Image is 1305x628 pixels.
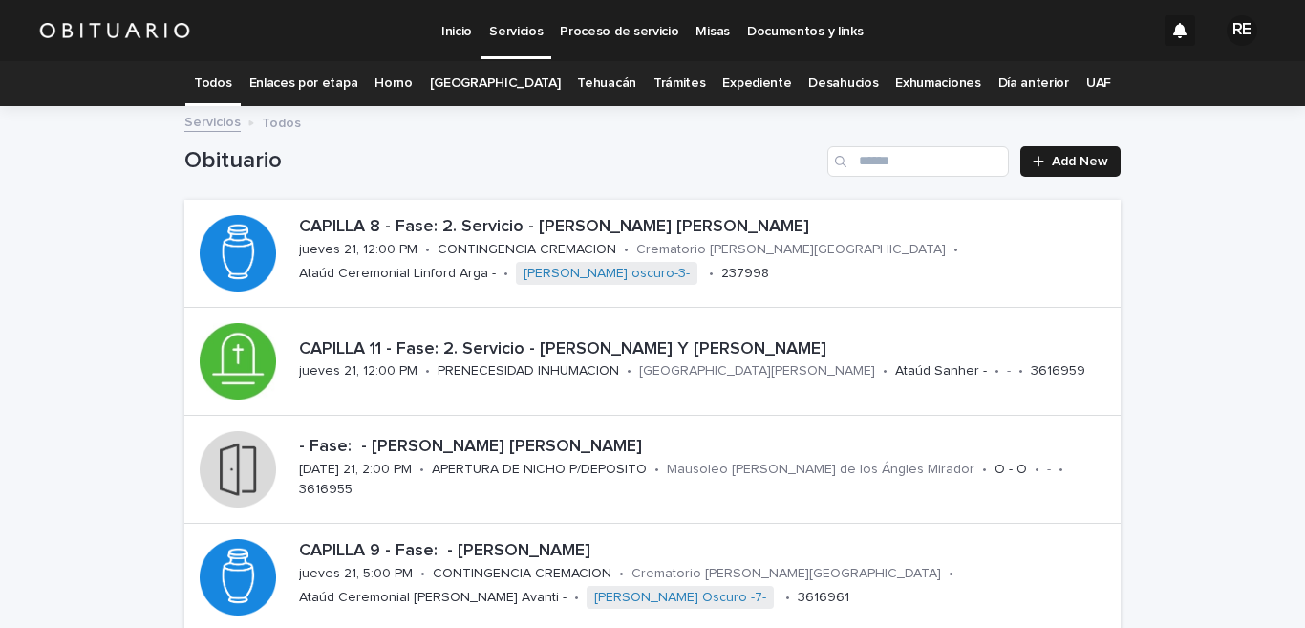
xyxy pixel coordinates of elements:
p: Crematorio [PERSON_NAME][GEOGRAPHIC_DATA] [636,242,946,258]
a: Horno [374,61,412,106]
p: 3616961 [798,590,849,606]
a: [PERSON_NAME] Oscuro -7- [594,590,766,606]
p: • [995,363,999,379]
p: • [574,590,579,606]
a: Todos [194,61,231,106]
p: 3616959 [1031,363,1085,379]
a: UAF [1086,61,1111,106]
p: Ataúd Ceremonial [PERSON_NAME] Avanti - [299,590,567,606]
p: jueves 21, 12:00 PM [299,242,417,258]
a: Desahucios [808,61,878,106]
a: CAPILLA 11 - Fase: 2. Servicio - [PERSON_NAME] Y [PERSON_NAME]jueves 21, 12:00 PM•PRENECESIDAD IN... [184,308,1121,416]
p: • [785,590,790,606]
p: CONTINGENCIA CREMACION [433,566,611,582]
a: Exhumaciones [895,61,980,106]
p: jueves 21, 12:00 PM [299,363,417,379]
p: CAPILLA 9 - Fase: - [PERSON_NAME] [299,541,1113,562]
p: Todos [262,111,301,132]
a: Día anterior [998,61,1069,106]
p: • [1059,462,1063,478]
p: • [420,566,425,582]
p: jueves 21, 5:00 PM [299,566,413,582]
p: [GEOGRAPHIC_DATA][PERSON_NAME] [639,363,875,379]
a: Tehuacán [577,61,636,106]
span: Add New [1052,155,1108,168]
p: • [627,363,631,379]
p: • [949,566,953,582]
a: Add New [1020,146,1121,177]
p: APERTURA DE NICHO P/DEPOSITO [432,462,647,478]
a: - Fase: - [PERSON_NAME] [PERSON_NAME][DATE] 21, 2:00 PM•APERTURA DE NICHO P/DEPOSITO•Mausoleo [PE... [184,416,1121,524]
p: • [425,242,430,258]
a: CAPILLA 8 - Fase: 2. Servicio - [PERSON_NAME] [PERSON_NAME]jueves 21, 12:00 PM•CONTINGENCIA CREMA... [184,200,1121,308]
input: Search [827,146,1009,177]
a: [PERSON_NAME] oscuro-3- [524,266,690,282]
div: RE [1227,15,1257,46]
p: CAPILLA 11 - Fase: 2. Servicio - [PERSON_NAME] Y [PERSON_NAME] [299,339,1113,360]
a: [GEOGRAPHIC_DATA] [430,61,561,106]
p: 3616955 [299,482,353,498]
a: Enlaces por etapa [249,61,358,106]
p: Ataúd Ceremonial Linford Arga - [299,266,496,282]
p: • [982,462,987,478]
font: [PERSON_NAME] Oscuro -7- [594,591,766,604]
a: Servicios [184,110,241,132]
p: • [953,242,958,258]
p: • [503,266,508,282]
p: CONTINGENCIA CREMACION [438,242,616,258]
p: • [619,566,624,582]
p: PRENECESIDAD INHUMACION [438,363,619,379]
img: HUM7g2VNRLqGMmR9WVqf [38,11,191,50]
p: - Fase: - [PERSON_NAME] [PERSON_NAME] [299,437,1113,458]
p: • [425,363,430,379]
a: Trámites [653,61,706,106]
p: O - O [995,462,1027,478]
p: • [1018,363,1023,379]
p: Crematorio [PERSON_NAME][GEOGRAPHIC_DATA] [631,566,941,582]
p: [DATE] 21, 2:00 PM [299,462,412,478]
p: • [883,363,888,379]
p: • [1035,462,1039,478]
p: CAPILLA 8 - Fase: 2. Servicio - [PERSON_NAME] [PERSON_NAME] [299,217,1113,238]
h1: Obituario [184,147,820,175]
font: [PERSON_NAME] oscuro-3- [524,267,690,280]
a: Expediente [722,61,791,106]
p: • [709,266,714,282]
p: Mausoleo [PERSON_NAME] de los Ángles Mirador [667,462,974,478]
p: Ataúd Sanher - [895,363,987,379]
p: • [419,462,424,478]
p: • [654,462,659,478]
p: - [1047,462,1051,478]
p: 237998 [721,266,769,282]
p: - [1007,363,1011,379]
p: • [624,242,629,258]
